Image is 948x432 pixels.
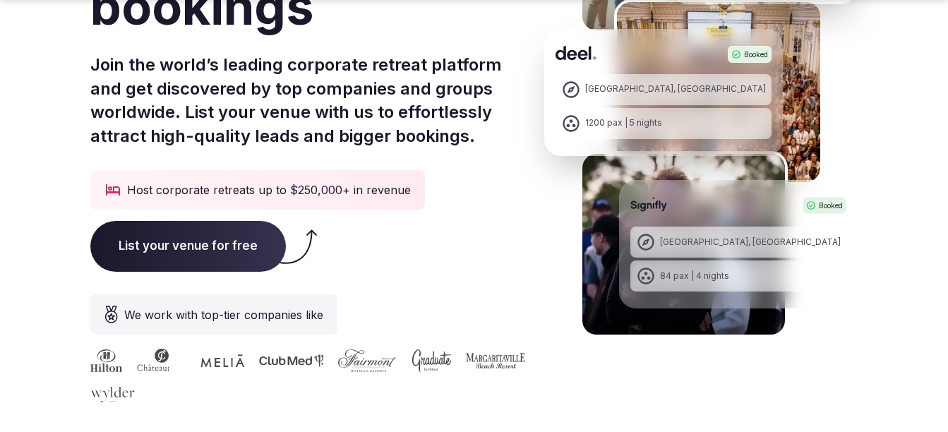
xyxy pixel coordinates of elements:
p: Join the world’s leading corporate retreat platform and get discovered by top companies and group... [90,53,533,148]
div: [GEOGRAPHIC_DATA], [GEOGRAPHIC_DATA] [660,236,841,248]
div: Booked [728,46,772,63]
div: 84 pax | 4 nights [660,270,729,282]
img: Signifly Portugal Retreat [580,151,788,337]
div: [GEOGRAPHIC_DATA], [GEOGRAPHIC_DATA] [585,83,766,95]
div: We work with top-tier companies like [90,294,337,335]
div: Host corporate retreats up to $250,000+ in revenue [90,170,425,210]
span: List your venue for free [90,221,286,272]
a: List your venue for free [90,239,286,253]
div: Booked [803,197,846,214]
div: 1200 pax | 5 nights [585,117,662,129]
